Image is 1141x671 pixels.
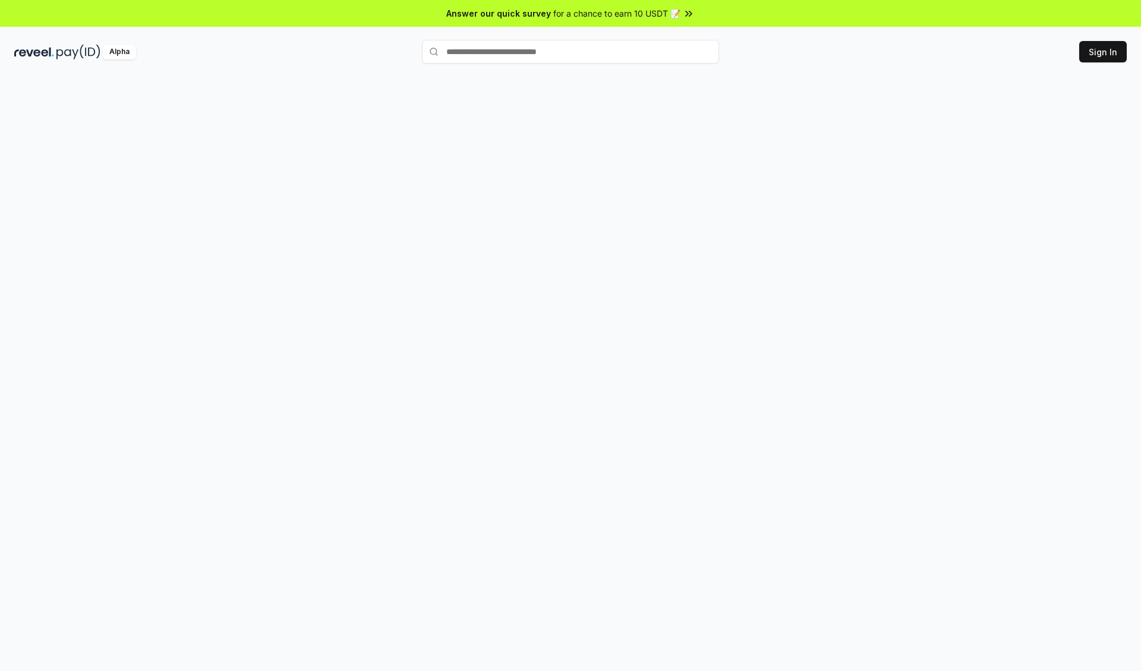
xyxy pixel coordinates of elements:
img: reveel_dark [14,45,54,59]
span: for a chance to earn 10 USDT 📝 [553,7,680,20]
div: Alpha [103,45,136,59]
button: Sign In [1079,41,1127,62]
img: pay_id [56,45,100,59]
span: Answer our quick survey [446,7,551,20]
